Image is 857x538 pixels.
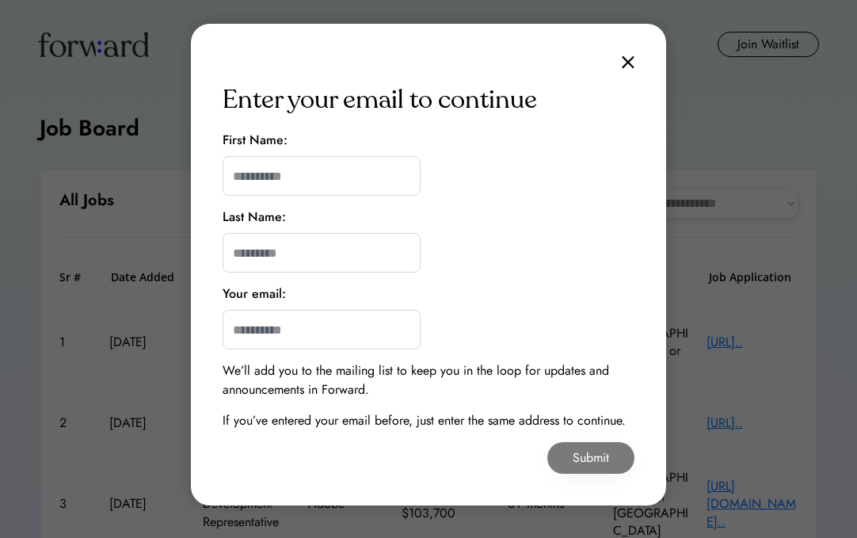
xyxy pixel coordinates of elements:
[547,442,634,474] button: Submit
[223,361,634,399] div: We’ll add you to the mailing list to keep you in the loop for updates and announcements in Forward.
[223,411,626,430] div: If you’ve entered your email before, just enter the same address to continue.
[223,81,537,119] div: Enter your email to continue
[223,284,286,303] div: Your email:
[223,208,286,227] div: Last Name:
[622,55,634,69] img: close.svg
[223,131,288,150] div: First Name:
